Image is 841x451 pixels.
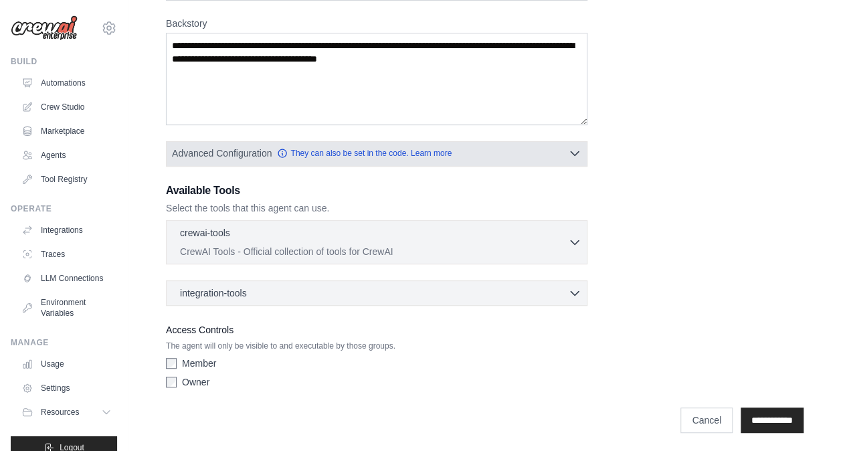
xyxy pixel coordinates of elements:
span: Resources [41,407,79,418]
a: Crew Studio [16,96,117,118]
label: Access Controls [166,322,587,338]
a: Agents [16,145,117,166]
a: Marketplace [16,120,117,142]
button: Advanced Configuration They can also be set in the code. Learn more [167,141,587,165]
p: CrewAI Tools - Official collection of tools for CrewAI [180,245,568,258]
span: integration-tools [180,286,247,300]
img: Logo [11,15,78,41]
label: Backstory [166,17,587,30]
button: integration-tools [172,286,581,300]
div: Operate [11,203,117,214]
span: Advanced Configuration [172,147,272,160]
a: Integrations [16,219,117,241]
button: crewai-tools CrewAI Tools - Official collection of tools for CrewAI [172,226,581,258]
a: Traces [16,244,117,265]
a: Usage [16,353,117,375]
a: Cancel [680,408,733,433]
a: Tool Registry [16,169,117,190]
a: Environment Variables [16,292,117,324]
p: Select the tools that this agent can use. [166,201,587,215]
div: Build [11,56,117,67]
a: LLM Connections [16,268,117,289]
a: They can also be set in the code. Learn more [277,148,452,159]
p: crewai-tools [180,226,230,240]
label: Owner [182,375,209,389]
p: The agent will only be visible to and executable by those groups. [166,341,587,351]
label: Member [182,357,216,370]
button: Resources [16,401,117,423]
div: Manage [11,337,117,348]
a: Settings [16,377,117,399]
h3: Available Tools [166,183,587,199]
a: Automations [16,72,117,94]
